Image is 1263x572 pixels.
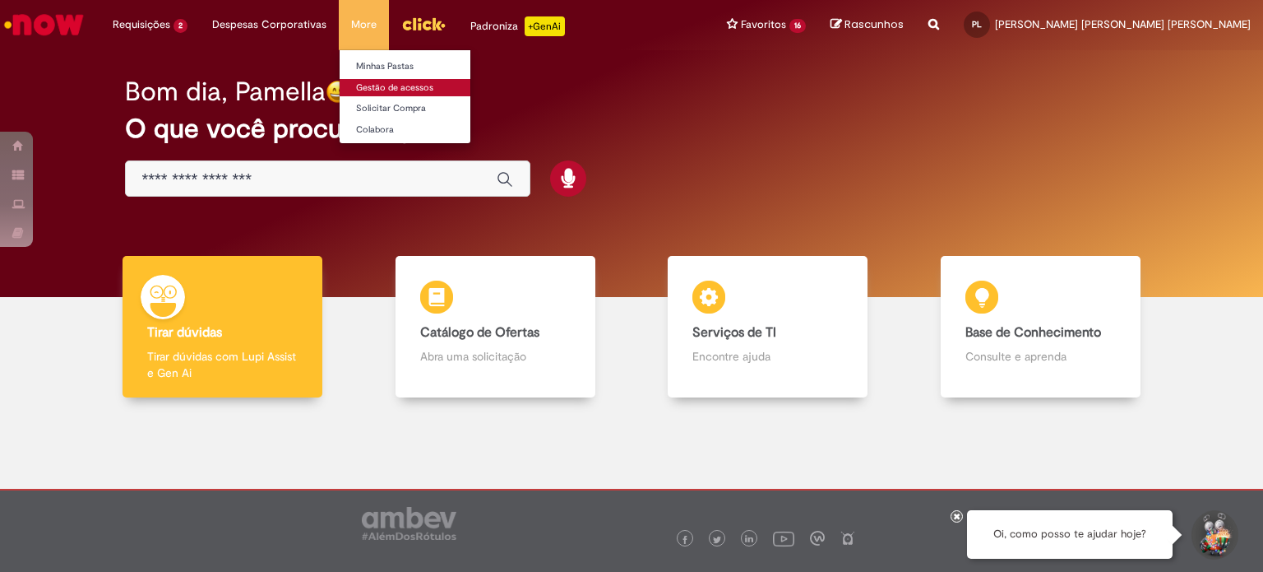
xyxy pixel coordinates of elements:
h2: O que você procura hoje? [125,114,1139,143]
a: Gestão de acessos [340,79,520,97]
span: Requisições [113,16,170,33]
b: Tirar dúvidas [147,324,222,341]
img: ServiceNow [2,8,86,41]
p: Tirar dúvidas com Lupi Assist e Gen Ai [147,348,298,381]
p: Encontre ajuda [692,348,843,365]
span: Rascunhos [844,16,904,32]
a: Tirar dúvidas Tirar dúvidas com Lupi Assist e Gen Ai [86,256,359,398]
p: +GenAi [525,16,565,36]
span: 2 [173,19,187,33]
div: Padroniza [470,16,565,36]
a: Catálogo de Ofertas Abra uma solicitação [359,256,632,398]
a: Solicitar Compra [340,100,520,118]
p: Consulte e aprenda [965,348,1116,365]
b: Catálogo de Ofertas [420,324,539,341]
ul: More [339,49,471,144]
b: Base de Conhecimento [965,324,1101,341]
img: logo_footer_youtube.png [773,528,794,549]
img: logo_footer_linkedin.png [745,535,753,545]
span: Despesas Corporativas [212,16,326,33]
img: logo_footer_naosei.png [840,531,855,546]
a: Base de Conhecimento Consulte e aprenda [904,256,1177,398]
img: click_logo_yellow_360x200.png [401,12,446,36]
span: [PERSON_NAME] [PERSON_NAME] [PERSON_NAME] [995,17,1251,31]
p: Abra uma solicitação [420,348,571,365]
a: Minhas Pastas [340,58,520,76]
img: logo_footer_facebook.png [681,536,689,544]
b: Serviços de TI [692,324,776,341]
a: Serviços de TI Encontre ajuda [631,256,904,398]
div: Oi, como posso te ajudar hoje? [967,510,1173,559]
img: happy-face.png [326,80,349,104]
img: logo_footer_workplace.png [810,531,825,546]
span: More [351,16,377,33]
span: PL [972,19,982,30]
span: 16 [789,19,806,33]
button: Iniciar Conversa de Suporte [1189,510,1238,560]
h2: Bom dia, Pamella [125,77,326,106]
span: Favoritos [741,16,786,33]
img: logo_footer_ambev_rotulo_gray.png [362,507,456,540]
img: logo_footer_twitter.png [713,536,721,544]
a: Rascunhos [830,17,904,33]
a: Colabora [340,121,520,139]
